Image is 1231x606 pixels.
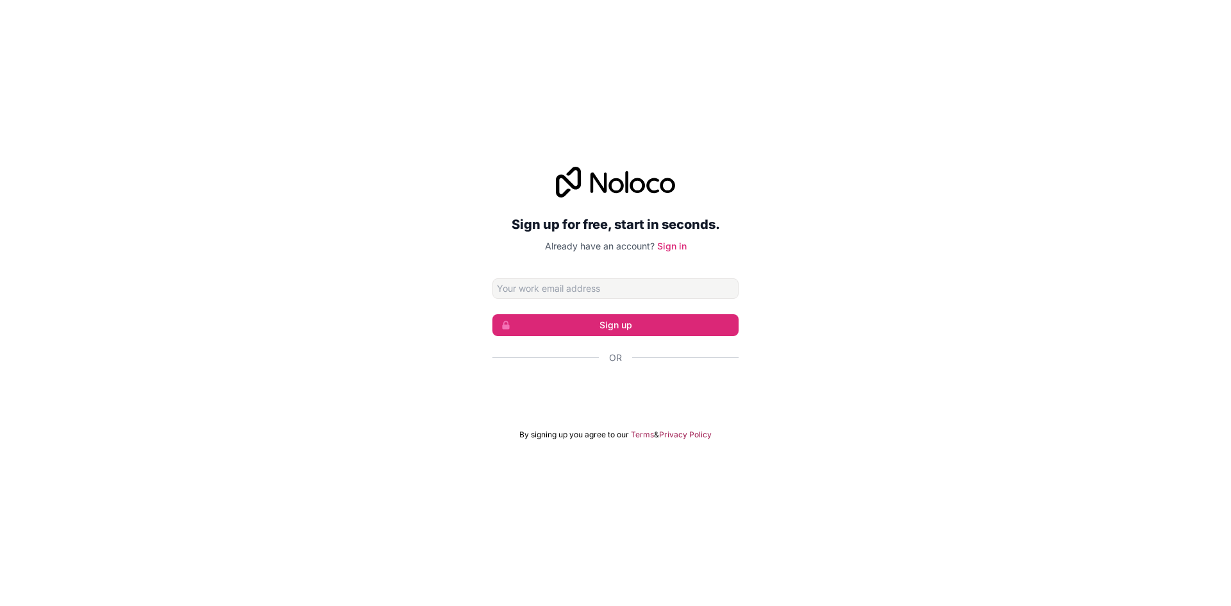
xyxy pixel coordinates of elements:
a: Privacy Policy [659,430,712,440]
span: By signing up you agree to our [519,430,629,440]
a: Terms [631,430,654,440]
span: Already have an account? [545,240,655,251]
input: Email address [492,278,739,299]
a: Sign in [657,240,687,251]
h2: Sign up for free, start in seconds. [492,213,739,236]
span: Or [609,351,622,364]
span: & [654,430,659,440]
button: Sign up [492,314,739,336]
